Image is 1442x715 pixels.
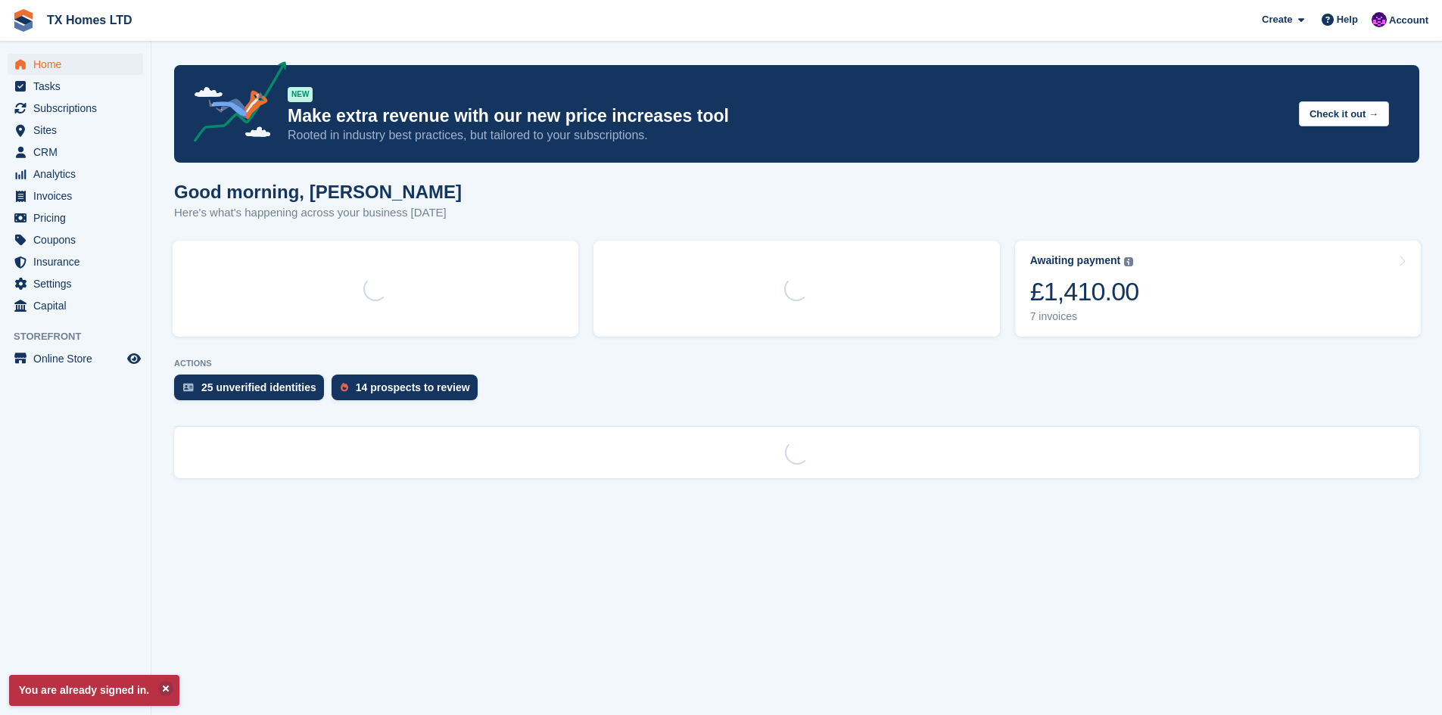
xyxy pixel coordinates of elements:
h1: Good morning, [PERSON_NAME] [174,182,462,202]
img: verify_identity-adf6edd0f0f0b5bbfe63781bf79b02c33cf7c696d77639b501bdc392416b5a36.svg [183,383,194,392]
span: Account [1389,13,1428,28]
a: menu [8,295,143,316]
div: NEW [288,87,313,102]
a: menu [8,163,143,185]
img: stora-icon-8386f47178a22dfd0bd8f6a31ec36ba5ce8667c1dd55bd0f319d3a0aa187defe.svg [12,9,35,32]
img: prospect-51fa495bee0391a8d652442698ab0144808aea92771e9ea1ae160a38d050c398.svg [341,383,348,392]
a: menu [8,54,143,75]
a: menu [8,207,143,228]
p: Here's what's happening across your business [DATE] [174,204,462,222]
a: 14 prospects to review [332,375,485,408]
span: Analytics [33,163,124,185]
span: Storefront [14,329,151,344]
a: menu [8,185,143,207]
button: Check it out → [1299,101,1389,126]
span: Coupons [33,229,124,250]
span: Capital [33,295,124,316]
a: menu [8,98,143,119]
p: Rooted in industry best practices, but tailored to your subscriptions. [288,127,1287,144]
a: menu [8,141,143,163]
span: Pricing [33,207,124,228]
p: ACTIONS [174,359,1419,368]
div: 25 unverified identities [201,381,316,393]
a: menu [8,120,143,141]
a: Preview store [125,350,143,368]
span: Create [1262,12,1292,27]
a: TX Homes LTD [41,8,139,33]
div: Awaiting payment [1030,254,1121,267]
span: Tasks [33,76,124,97]
a: menu [8,348,143,369]
span: Help [1337,12,1358,27]
span: Online Store [33,348,124,369]
img: Neil Riddell [1372,12,1387,27]
span: Home [33,54,124,75]
img: icon-info-grey-7440780725fd019a000dd9b08b2336e03edf1995a4989e88bcd33f0948082b44.svg [1124,257,1133,266]
img: price-adjustments-announcement-icon-8257ccfd72463d97f412b2fc003d46551f7dbcb40ab6d574587a9cd5c0d94... [181,61,287,148]
span: Sites [33,120,124,141]
a: menu [8,273,143,294]
span: CRM [33,141,124,163]
a: menu [8,251,143,272]
a: Awaiting payment £1,410.00 7 invoices [1015,241,1421,337]
a: menu [8,229,143,250]
span: Invoices [33,185,124,207]
div: £1,410.00 [1030,276,1139,307]
div: 7 invoices [1030,310,1139,323]
div: 14 prospects to review [356,381,470,393]
p: Make extra revenue with our new price increases tool [288,105,1287,127]
span: Settings [33,273,124,294]
span: Subscriptions [33,98,124,119]
a: menu [8,76,143,97]
a: 25 unverified identities [174,375,332,408]
span: Insurance [33,251,124,272]
p: You are already signed in. [9,675,179,706]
